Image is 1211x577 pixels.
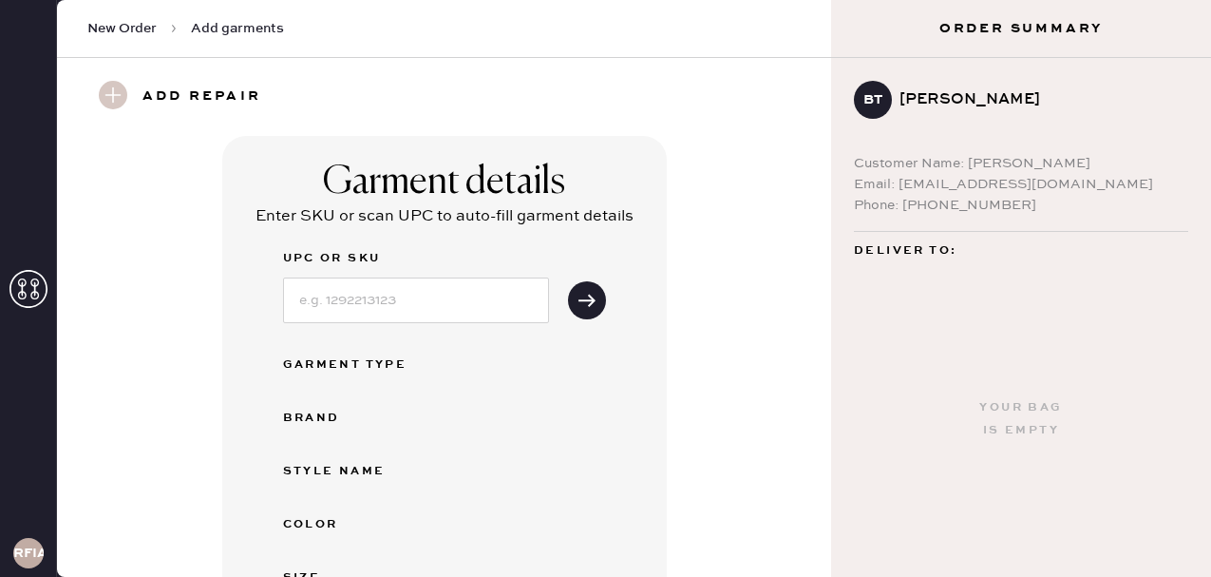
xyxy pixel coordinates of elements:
div: Phone: [PHONE_NUMBER] [854,195,1188,216]
div: Brand [283,407,435,430]
iframe: Front Chat [1121,491,1202,573]
div: Garment Type [283,354,435,376]
span: Add garments [191,19,284,38]
h3: Order Summary [831,19,1211,38]
h3: BT [863,93,882,106]
input: e.g. 1292213123 [283,278,549,323]
span: New Order [87,19,157,38]
div: Your bag is empty [979,396,1062,442]
div: Email: [EMAIL_ADDRESS][DOMAIN_NAME] [854,174,1188,195]
div: Enter SKU or scan UPC to auto-fill garment details [255,205,634,228]
div: Color [283,513,435,536]
h3: Add repair [142,81,261,113]
div: Customer Name: [PERSON_NAME] [854,153,1188,174]
div: [PERSON_NAME] [899,88,1173,111]
div: Garment details [323,160,565,205]
h3: RFIA [13,547,44,560]
label: UPC or SKU [283,247,549,270]
span: Deliver to: [854,240,956,262]
div: Style name [283,460,435,483]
